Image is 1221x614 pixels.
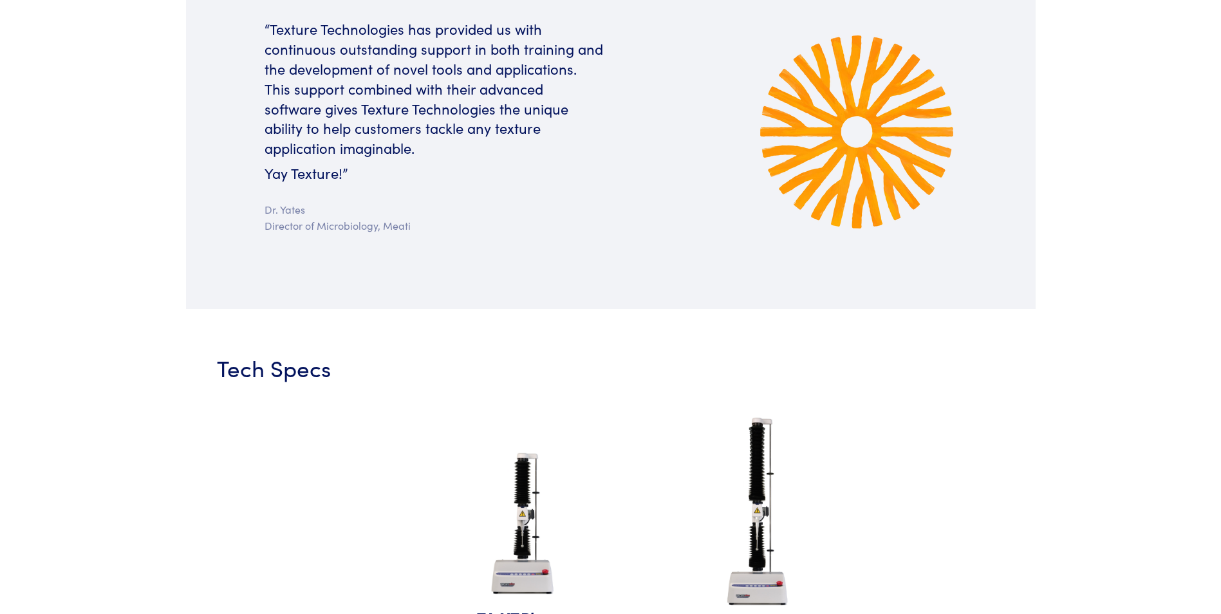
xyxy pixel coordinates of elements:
[265,163,603,183] h6: Yay Texture!”
[760,35,953,228] img: meati.png
[477,445,570,606] img: ta-xt-plus-analyzer.jpg
[265,19,603,158] h6: “Texture Technologies has provided us with continuous outstanding support in both training and th...
[217,351,461,383] h3: Tech Specs
[713,411,805,614] img: ta-xt-plus-extended-height.jpg
[265,189,603,234] p: Dr. Yates Director of Microbiology, Meati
